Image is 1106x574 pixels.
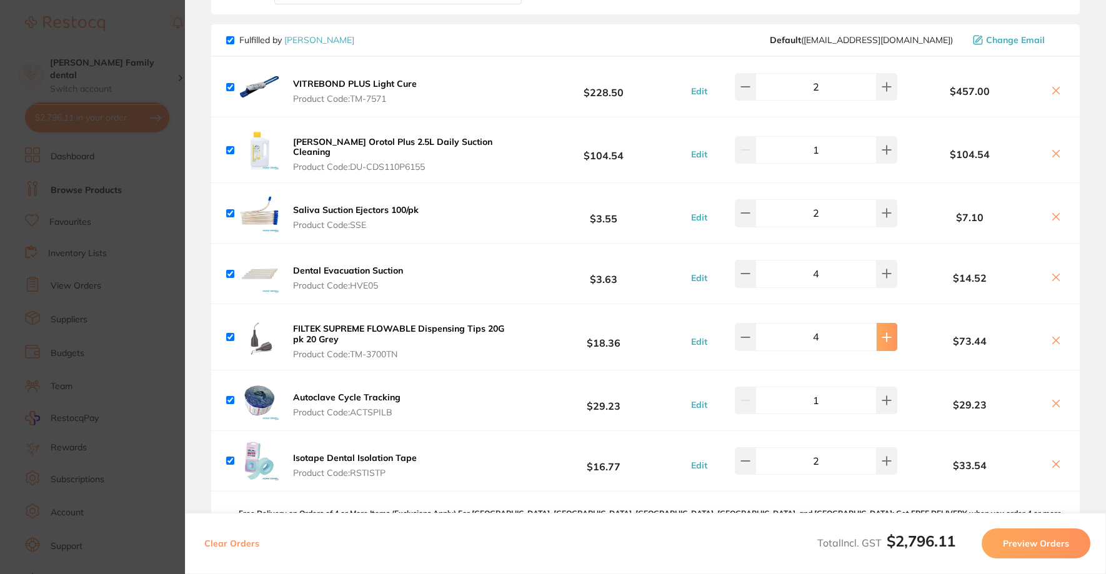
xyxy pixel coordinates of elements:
img: cWhvMXdwbw [239,254,279,294]
a: [PERSON_NAME] [284,34,354,46]
button: Autoclave Cycle Tracking Product Code:ACTSPILB [289,392,404,418]
span: save@adamdental.com.au [770,35,953,45]
b: $18.36 [520,325,687,349]
b: Dental Evacuation Suction [293,265,403,276]
button: [PERSON_NAME] Orotol Plus 2.5L Daily Suction Cleaning Product Code:DU-CDS110P6155 [289,136,520,172]
b: $73.44 [897,335,1042,347]
span: Total Incl. GST [817,537,955,549]
b: Autoclave Cycle Tracking [293,392,401,403]
span: Change Email [986,35,1045,45]
button: FILTEK SUPREME FLOWABLE Dispensing Tips 20G pk 20 Grey Product Code:TM-3700TN [289,323,520,359]
b: FILTEK SUPREME FLOWABLE Dispensing Tips 20G pk 20 Grey [293,323,504,344]
b: Isotape Dental Isolation Tape [293,452,417,463]
span: Product Code: TM-7571 [293,94,417,104]
button: Change Email [969,34,1065,46]
b: $29.23 [520,388,687,412]
b: VITREBOND PLUS Light Cure [293,78,417,89]
b: $457.00 [897,86,1042,97]
b: [PERSON_NAME] Orotol Plus 2.5L Daily Suction Cleaning [293,136,492,157]
b: $2,796.11 [887,532,955,550]
b: $3.55 [520,202,687,225]
button: Edit [687,212,711,223]
b: $16.77 [520,449,687,472]
b: $228.50 [520,76,687,99]
b: $14.52 [897,272,1042,284]
button: Isotape Dental Isolation Tape Product Code:RSTISTP [289,452,421,478]
b: $29.23 [897,399,1042,410]
img: c3VuaDI3ZQ [239,193,279,233]
button: Edit [687,399,711,410]
button: Preview Orders [982,528,1090,558]
span: Product Code: DU-CDS110P6155 [293,162,516,172]
span: Product Code: HVE05 [293,280,403,290]
p: Free Delivery on Orders of 4 or More Items (Exclusions Apply) For [GEOGRAPHIC_DATA], [GEOGRAPHIC_... [239,509,1065,545]
button: Edit [687,86,711,97]
b: $7.10 [897,212,1042,223]
button: Edit [687,336,711,347]
b: $33.54 [897,460,1042,471]
button: Edit [687,149,711,160]
img: aHNwcWpsNw [239,441,279,481]
button: VITREBOND PLUS Light Cure Product Code:TM-7571 [289,78,421,104]
span: Product Code: SSE [293,220,419,230]
span: Product Code: RSTISTP [293,468,417,478]
b: $3.63 [520,262,687,285]
button: Edit [687,272,711,284]
span: Product Code: TM-3700TN [293,349,516,359]
img: b3prZjAxaQ [239,380,279,420]
b: Saliva Suction Ejectors 100/pk [293,204,419,215]
b: $104.54 [520,139,687,162]
img: dzRwaWxlNw [239,130,279,170]
button: Clear Orders [201,528,263,558]
b: $104.54 [897,149,1042,160]
img: MmY2Zmk2bA [239,67,279,107]
button: Dental Evacuation Suction Product Code:HVE05 [289,265,407,291]
button: Edit [687,460,711,471]
img: NW1sYzJvcw [239,317,279,357]
b: Default [770,34,801,46]
span: Product Code: ACTSPILB [293,407,401,417]
button: Saliva Suction Ejectors 100/pk Product Code:SSE [289,204,422,230]
p: Fulfilled by [239,35,354,45]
